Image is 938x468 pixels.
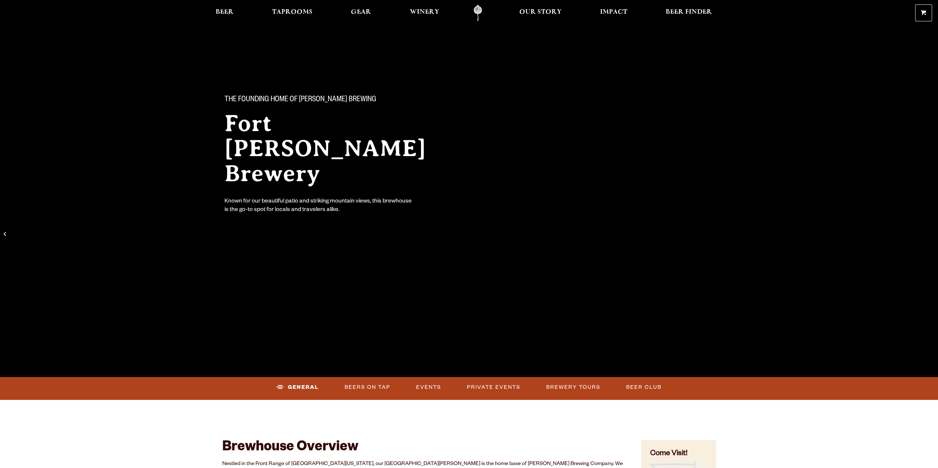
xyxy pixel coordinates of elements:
span: Gear [351,9,371,15]
a: Private Events [464,379,523,396]
a: Brewery Tours [543,379,603,396]
h4: Come Visit! [650,449,707,460]
span: Impact [600,9,627,15]
span: Beer [216,9,234,15]
a: Winery [405,5,444,21]
h2: Brewhouse Overview [222,440,623,456]
a: Beer Finder [661,5,717,21]
a: Beer Club [623,379,665,396]
span: Beer Finder [666,9,712,15]
a: Beer [211,5,238,21]
a: Taprooms [267,5,317,21]
a: Impact [595,5,632,21]
a: Our Story [515,5,566,21]
a: Events [413,379,444,396]
a: Beers on Tap [342,379,393,396]
span: Our Story [519,9,562,15]
a: Gear [346,5,376,21]
div: Known for our beautiful patio and striking mountain views, this brewhouse is the go-to spot for l... [224,198,413,215]
a: Odell Home [464,5,492,21]
span: The Founding Home of [PERSON_NAME] Brewing [224,95,376,105]
a: General [273,379,322,396]
span: Winery [410,9,439,15]
span: Taprooms [272,9,313,15]
h2: Fort [PERSON_NAME] Brewery [224,111,454,186]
